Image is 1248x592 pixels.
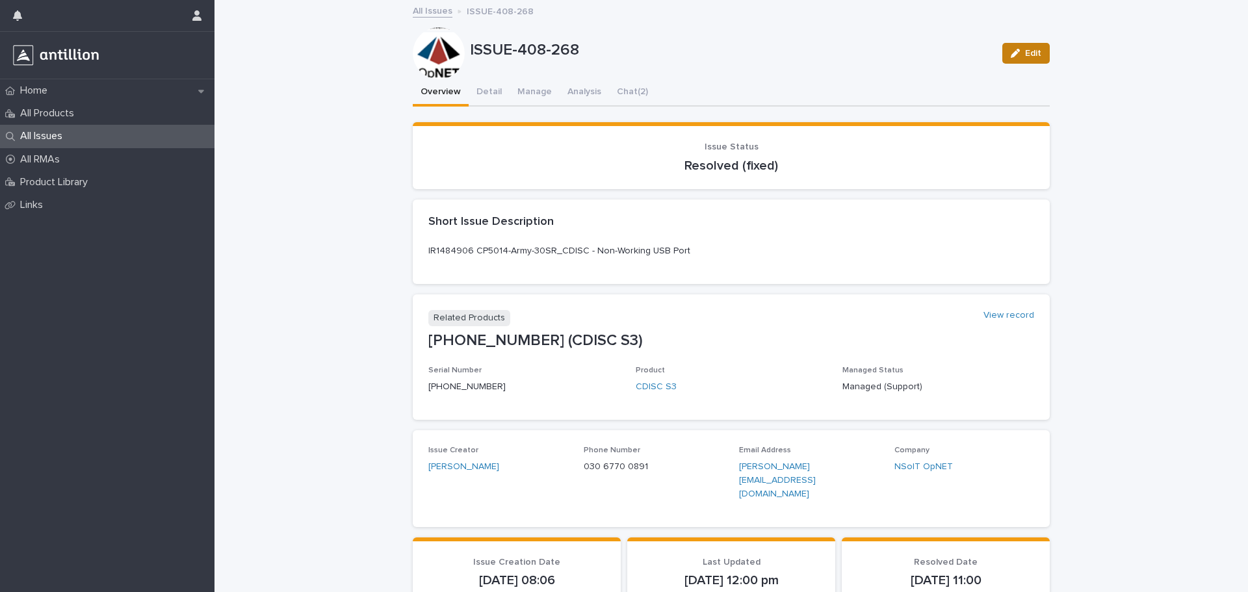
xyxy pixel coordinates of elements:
[15,176,98,188] p: Product Library
[584,460,723,474] p: 030 6770 0891
[473,558,560,567] span: Issue Creation Date
[15,107,84,120] p: All Products
[15,153,70,166] p: All RMAs
[643,573,820,588] p: [DATE] 12:00 pm
[428,158,1034,174] p: Resolved (fixed)
[894,446,929,454] span: Company
[428,380,620,394] p: [PHONE_NUMBER]
[560,79,609,107] button: Analysis
[469,79,510,107] button: Detail
[510,79,560,107] button: Manage
[894,460,953,474] a: NSoIT OpNET
[705,142,759,151] span: Issue Status
[428,310,510,326] p: Related Products
[842,367,903,374] span: Managed Status
[428,367,482,374] span: Serial Number
[470,41,992,60] p: ISSUE-408-268
[842,380,1034,394] p: Managed (Support)
[636,367,665,374] span: Product
[739,462,816,498] a: [PERSON_NAME][EMAIL_ADDRESS][DOMAIN_NAME]
[636,380,677,394] a: CDISC S3
[428,244,1034,258] p: IR1484906 CP5014-Army-30SR_CDISC - Non-Working USB Port
[428,446,478,454] span: Issue Creator
[609,79,656,107] button: Chat (2)
[914,558,978,567] span: Resolved Date
[428,573,605,588] p: [DATE] 08:06
[15,130,73,142] p: All Issues
[739,446,791,454] span: Email Address
[703,558,760,567] span: Last Updated
[467,3,534,18] p: ISSUE-408-268
[15,84,58,97] p: Home
[584,446,640,454] span: Phone Number
[428,460,499,474] a: [PERSON_NAME]
[413,79,469,107] button: Overview
[10,42,101,68] img: r3a3Z93SSpeN6cOOTyqw
[428,215,554,229] h2: Short Issue Description
[1002,43,1050,64] button: Edit
[1025,49,1041,58] span: Edit
[413,3,452,18] a: All Issues
[15,199,53,211] p: Links
[428,331,1034,350] p: [PHONE_NUMBER] (CDISC S3)
[857,573,1034,588] p: [DATE] 11:00
[983,310,1034,321] a: View record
